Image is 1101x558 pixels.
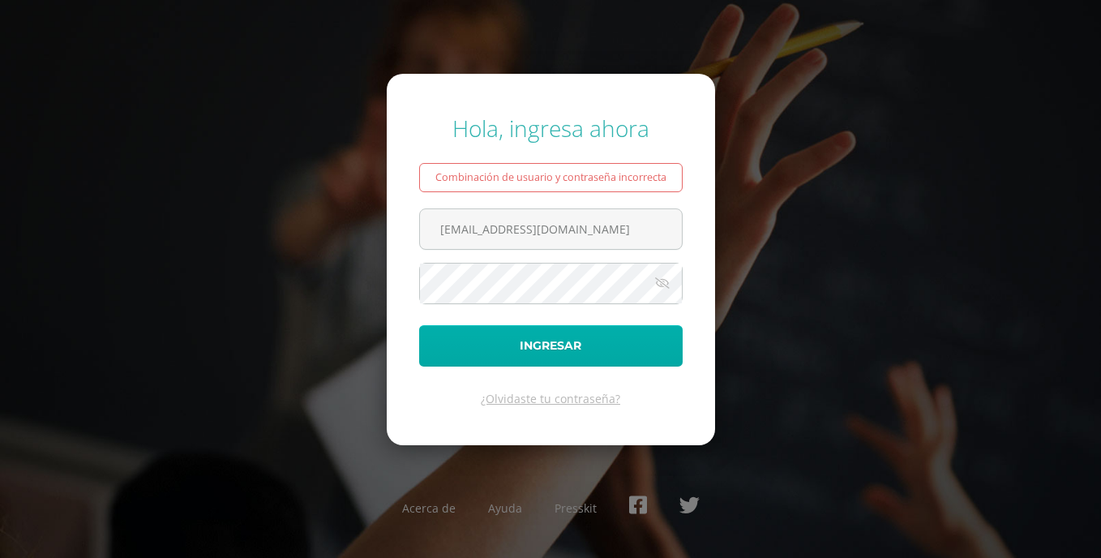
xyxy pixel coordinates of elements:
a: Presskit [555,500,597,516]
button: Ingresar [419,325,683,367]
input: Correo electrónico o usuario [420,209,682,249]
a: Ayuda [488,500,522,516]
a: Acerca de [402,500,456,516]
div: Combinación de usuario y contraseña incorrecta [419,163,683,192]
div: Hola, ingresa ahora [419,113,683,144]
a: ¿Olvidaste tu contraseña? [481,391,620,406]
